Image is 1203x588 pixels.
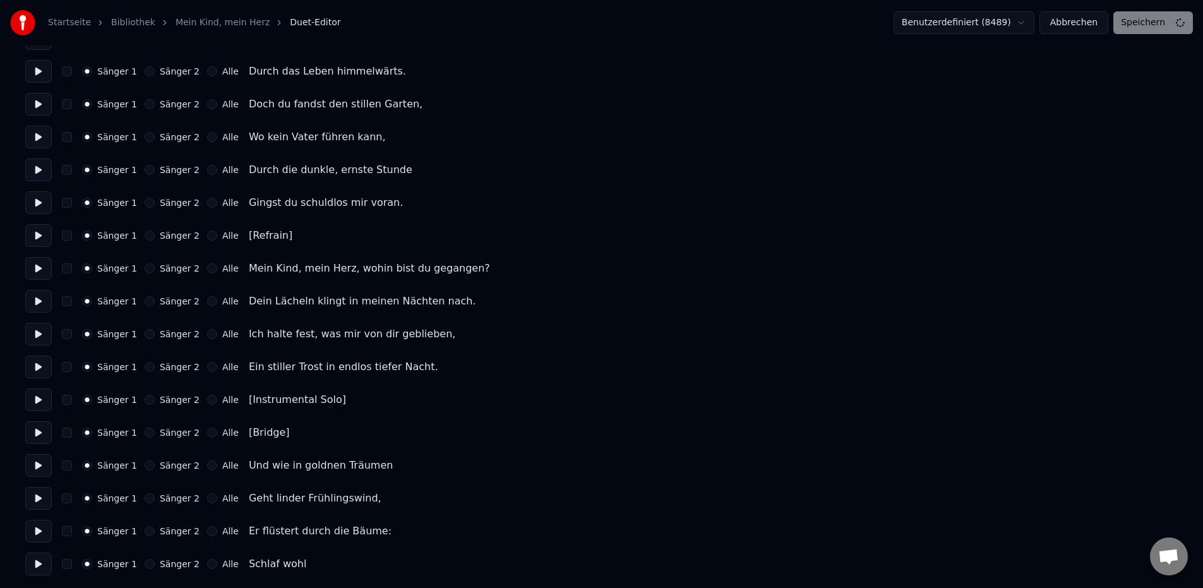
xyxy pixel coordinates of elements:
label: Alle [222,494,239,503]
label: Sänger 2 [160,560,200,568]
div: Dein Lächeln klingt in meinen Nächten nach. [249,294,476,309]
a: Mein Kind, mein Herz [176,16,270,29]
label: Sänger 2 [160,67,200,76]
label: Alle [222,264,239,273]
div: Doch du fandst den stillen Garten, [249,97,422,112]
label: Sänger 2 [160,133,200,141]
div: [Instrumental Solo] [249,392,346,407]
label: Sänger 1 [97,198,137,207]
div: [Refrain] [249,228,292,243]
div: Chat öffnen [1150,537,1188,575]
div: Mein Kind, mein Herz, wohin bist du gegangen? [249,261,490,276]
label: Sänger 2 [160,231,200,240]
a: Bibliothek [111,16,155,29]
label: Sänger 1 [97,297,137,306]
label: Sänger 2 [160,461,200,470]
label: Sänger 1 [97,395,137,404]
label: Alle [222,527,239,536]
div: Ein stiller Trost in endlos tiefer Nacht. [249,359,438,375]
label: Alle [222,165,239,174]
label: Sänger 2 [160,428,200,437]
label: Sänger 2 [160,165,200,174]
label: Sänger 1 [97,494,137,503]
label: Sänger 1 [97,560,137,568]
nav: breadcrumb [48,16,341,29]
label: Sänger 1 [97,264,137,273]
label: Sänger 2 [160,527,200,536]
label: Alle [222,461,239,470]
label: Alle [222,363,239,371]
span: Duet-Editor [290,16,340,29]
label: Sänger 1 [97,231,137,240]
label: Sänger 1 [97,133,137,141]
div: Ich halte fest, was mir von dir geblieben, [249,327,455,342]
label: Alle [222,100,239,109]
label: Alle [222,560,239,568]
label: Alle [222,133,239,141]
label: Alle [222,428,239,437]
label: Sänger 2 [160,395,200,404]
div: Schlaf wohl [249,556,307,572]
div: Er flüstert durch die Bäume: [249,524,392,539]
label: Sänger 1 [97,330,137,339]
button: Abbrechen [1039,11,1108,34]
label: Alle [222,395,239,404]
label: Sänger 1 [97,363,137,371]
a: Startseite [48,16,91,29]
div: Und wie in goldnen Träumen [249,458,393,473]
label: Sänger 2 [160,198,200,207]
label: Sänger 2 [160,330,200,339]
label: Sänger 1 [97,428,137,437]
div: Gingst du schuldlos mir voran. [249,195,403,210]
div: Durch das Leben himmelwärts. [249,64,406,79]
label: Sänger 1 [97,165,137,174]
label: Sänger 2 [160,264,200,273]
div: Durch die dunkle, ernste Stunde [249,162,412,177]
label: Sänger 1 [97,527,137,536]
label: Sänger 1 [97,100,137,109]
label: Alle [222,330,239,339]
div: Geht linder Frühlingswind, [249,491,381,506]
label: Alle [222,297,239,306]
label: Sänger 1 [97,67,137,76]
label: Sänger 2 [160,363,200,371]
label: Alle [222,231,239,240]
div: [Bridge] [249,425,290,440]
div: Wo kein Vater führen kann, [249,129,386,145]
label: Alle [222,198,239,207]
label: Sänger 1 [97,461,137,470]
img: youka [10,10,35,35]
label: Sänger 2 [160,100,200,109]
label: Sänger 2 [160,297,200,306]
label: Sänger 2 [160,494,200,503]
label: Alle [222,67,239,76]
